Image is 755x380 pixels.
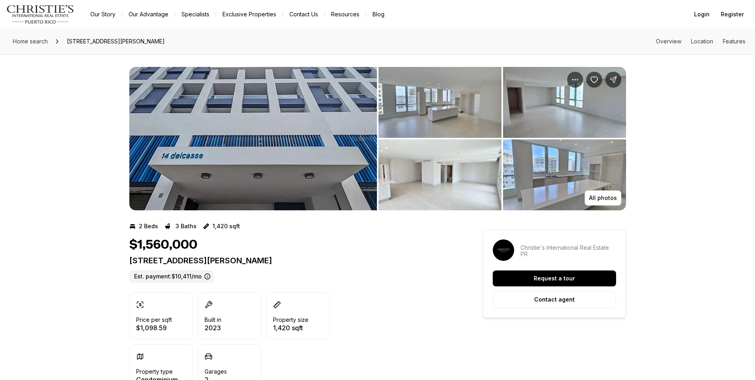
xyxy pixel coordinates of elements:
[378,67,626,210] li: 2 of 4
[64,35,168,48] span: [STREET_ADDRESS][PERSON_NAME]
[129,270,214,283] label: Est. payment: $10,411/mo
[723,38,745,45] a: Skip to: Features
[656,38,745,45] nav: Page section menu
[273,325,308,331] p: 1,420 sqft
[589,195,617,201] p: All photos
[721,11,744,18] span: Register
[534,296,575,303] p: Contact agent
[205,368,227,375] p: Garages
[691,38,713,45] a: Skip to: Location
[521,245,616,257] p: Christie's International Real Estate PR
[129,67,626,210] div: Listing Photos
[585,190,621,206] button: All photos
[129,237,197,253] h1: $1,560,000
[136,325,172,331] p: $1,098.59
[493,291,616,308] button: Contact agent
[534,275,575,282] p: Request a tour
[216,9,283,20] a: Exclusive Properties
[378,67,501,138] button: View image gallery
[586,72,602,88] button: Save Property: 14 DELCASE ST #8
[122,9,175,20] a: Our Advantage
[129,256,454,265] p: [STREET_ADDRESS][PERSON_NAME]
[175,9,216,20] a: Specialists
[567,72,583,88] button: Property options
[493,270,616,286] button: Request a tour
[325,9,366,20] a: Resources
[273,317,308,323] p: Property size
[136,368,173,375] p: Property type
[503,139,626,210] button: View image gallery
[205,325,221,331] p: 2023
[656,38,681,45] a: Skip to: Overview
[139,223,158,229] p: 2 Beds
[366,9,391,20] a: Blog
[136,317,172,323] p: Price per sqft
[689,6,714,22] button: Login
[129,67,377,210] li: 1 of 4
[6,5,74,24] img: logo
[605,72,621,88] button: Share Property: 14 DELCASE ST #8
[205,317,221,323] p: Built in
[283,9,324,20] button: Contact Us
[13,38,48,45] span: Home search
[213,223,240,229] p: 1,420 sqft
[378,139,501,210] button: View image gallery
[694,11,710,18] span: Login
[176,223,197,229] p: 3 Baths
[10,35,51,48] a: Home search
[129,67,377,210] button: View image gallery
[84,9,122,20] a: Our Story
[716,6,749,22] button: Register
[503,67,626,138] button: View image gallery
